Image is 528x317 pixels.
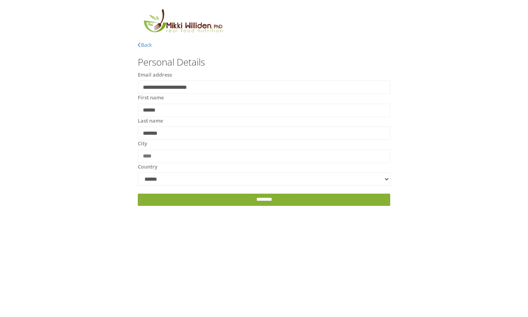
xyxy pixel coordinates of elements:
[138,163,157,171] label: Country
[138,57,390,67] h3: Personal Details
[138,8,227,37] img: MikkiLogoMain.png
[138,117,163,125] label: Last name
[138,71,172,79] label: Email address
[138,94,164,102] label: First name
[138,41,152,48] a: Back
[138,140,147,148] label: City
